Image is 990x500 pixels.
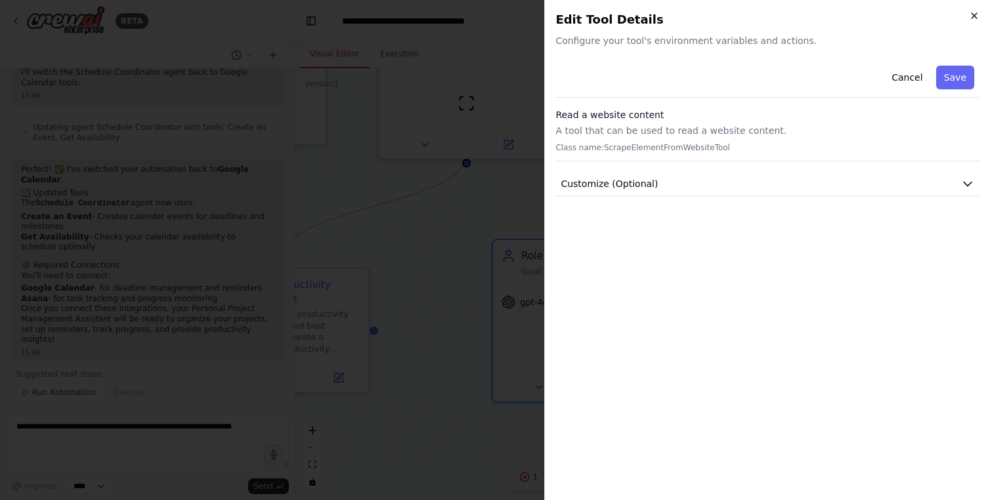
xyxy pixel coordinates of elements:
[555,108,979,121] h3: Read a website content
[555,34,979,47] span: Configure your tool's environment variables and actions.
[555,142,979,153] p: Class name: ScrapeElementFromWebsiteTool
[555,10,979,29] h2: Edit Tool Details
[561,177,658,190] span: Customize (Optional)
[555,172,979,196] button: Customize (Optional)
[936,66,974,89] button: Save
[884,66,930,89] button: Cancel
[555,124,979,137] p: A tool that can be used to read a website content.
